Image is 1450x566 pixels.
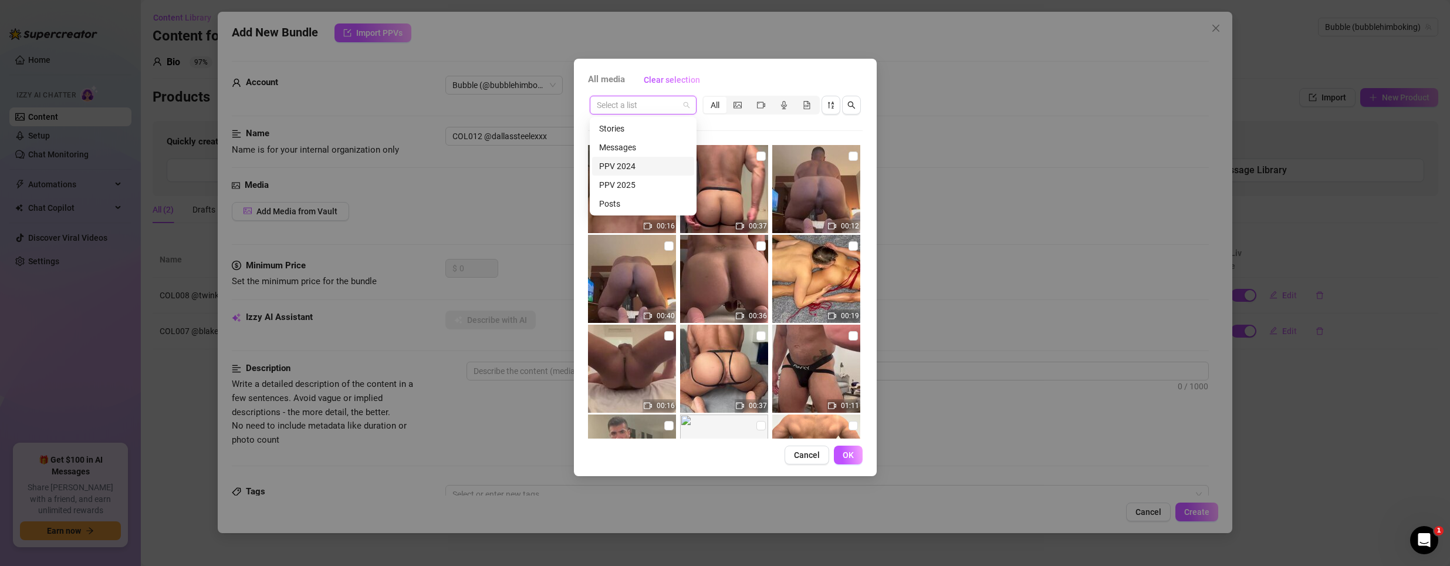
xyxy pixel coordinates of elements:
[1410,526,1438,554] iframe: Intercom live chat
[680,235,768,323] img: media
[657,312,675,320] span: 00:40
[847,101,856,109] span: search
[588,325,676,413] img: media
[680,415,768,503] img: media
[657,222,675,230] span: 00:16
[822,96,840,114] button: sort-descending
[644,312,652,320] span: video-camera
[780,101,788,109] span: audio
[749,222,767,230] span: 00:37
[736,222,744,230] span: video-camera
[702,96,820,114] div: segmented control
[599,178,687,191] div: PPV 2025
[841,402,859,410] span: 01:11
[828,222,836,230] span: video-camera
[704,97,726,113] div: All
[599,197,687,210] div: Posts
[634,70,709,89] button: Clear selection
[592,157,694,176] div: PPV 2024
[592,138,694,157] div: Messages
[834,446,863,464] button: OK
[749,402,767,410] span: 00:37
[680,145,768,233] img: media
[599,122,687,135] div: Stories
[734,101,742,109] span: picture
[749,312,767,320] span: 00:36
[785,446,829,464] button: Cancel
[599,160,687,173] div: PPV 2024
[644,402,652,410] span: video-camera
[828,402,836,410] span: video-camera
[827,101,835,109] span: sort-descending
[588,415,676,503] img: media
[794,450,820,460] span: Cancel
[588,145,676,233] img: media
[657,402,675,410] span: 00:16
[841,312,859,320] span: 00:19
[757,101,765,109] span: video-camera
[736,312,744,320] span: video-camera
[644,222,652,230] span: video-camera
[644,75,700,85] span: Clear selection
[828,312,836,320] span: video-camera
[1434,526,1444,535] span: 1
[592,194,694,213] div: Posts
[843,450,854,460] span: OK
[772,235,860,323] img: media
[588,73,625,87] span: All media
[599,141,687,154] div: Messages
[841,222,859,230] span: 00:12
[592,176,694,194] div: PPV 2025
[772,415,860,503] img: media
[772,145,860,233] img: media
[736,402,744,410] span: video-camera
[588,235,676,323] img: media
[772,325,860,413] img: media
[592,119,694,138] div: Stories
[803,101,811,109] span: file-gif
[680,325,768,413] img: media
